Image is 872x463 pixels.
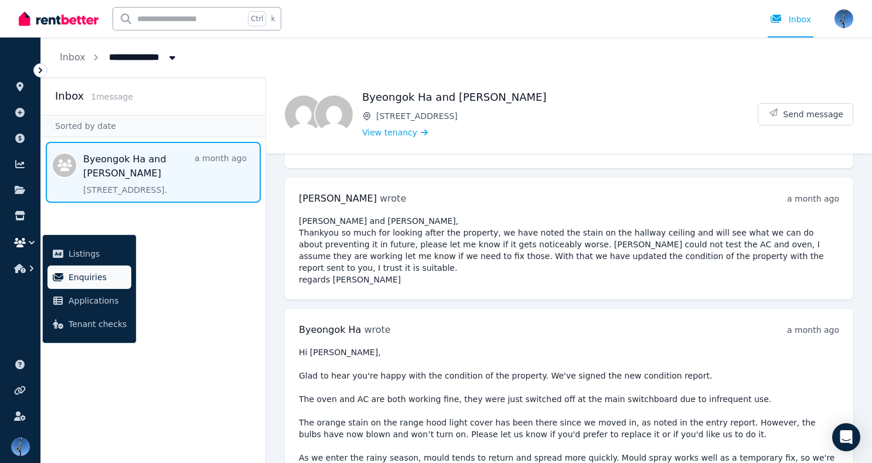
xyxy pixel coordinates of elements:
h1: Byeongok Ha and [PERSON_NAME] [362,89,758,105]
span: Byeongok Ha [299,324,361,335]
a: Enquiries [47,265,131,289]
img: Shin Joo Ahn [315,96,353,133]
span: [STREET_ADDRESS] [376,110,758,122]
span: wrote [364,324,390,335]
nav: Breadcrumb [41,38,197,77]
span: 1 message [91,92,133,101]
div: Sorted by date [41,115,265,137]
span: Applications [69,294,127,308]
span: k [271,14,275,23]
img: donelks@bigpond.com [834,9,853,28]
span: wrote [380,193,406,204]
span: Enquiries [69,270,127,284]
div: Inbox [770,13,811,25]
span: Send message [783,108,843,120]
time: a month ago [787,194,839,203]
a: Tenant checks [47,312,131,336]
a: Inbox [60,52,86,63]
span: Listings [69,247,127,261]
a: Applications [47,289,131,312]
a: Byeongok Ha and [PERSON_NAME]a month ago[STREET_ADDRESS]. [83,152,247,196]
pre: [PERSON_NAME] and [PERSON_NAME], Thankyou so much for looking after the property, we have noted t... [299,215,839,285]
span: [PERSON_NAME] [299,193,377,204]
a: View tenancy [362,127,428,138]
a: Listings [47,242,131,265]
span: View tenancy [362,127,417,138]
nav: Message list [41,137,265,207]
button: Send message [758,104,853,125]
img: donelks@bigpond.com [11,437,30,456]
div: Open Intercom Messenger [832,423,860,451]
img: RentBetter [19,10,98,28]
h2: Inbox [55,88,84,104]
span: Tenant checks [69,317,127,331]
span: Ctrl [248,11,266,26]
img: Byeongok Ha [285,96,322,133]
time: a month ago [787,325,839,335]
